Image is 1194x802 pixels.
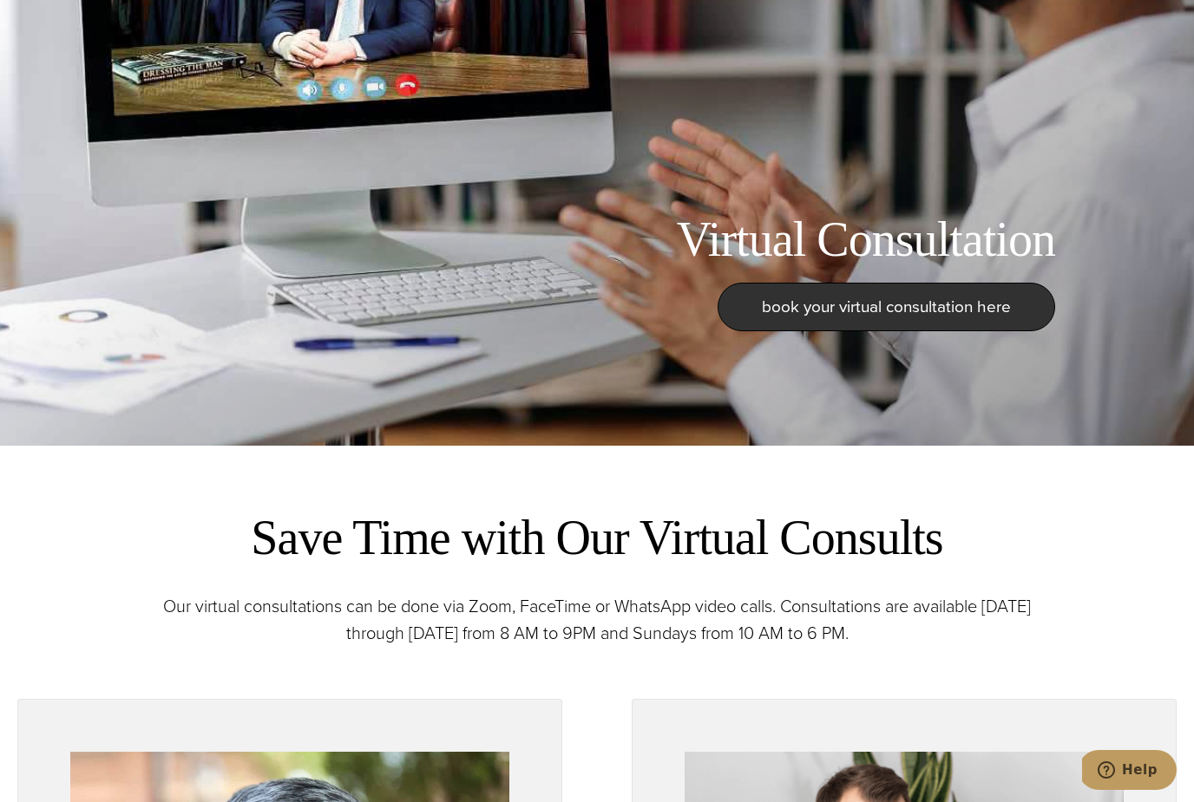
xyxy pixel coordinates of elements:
a: book your virtual consultation here [718,283,1055,331]
iframe: Opens a widget where you can chat to one of our agents [1082,750,1177,793]
span: book your virtual consultation here [762,294,1011,319]
h1: Virtual Consultation [677,211,1055,269]
p: Our virtual consultations can be done via Zoom, FaceTime or WhatsApp video calls. Consultations a... [154,593,1040,647]
h2: Save Time with Our Virtual Consults [154,506,1040,569]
